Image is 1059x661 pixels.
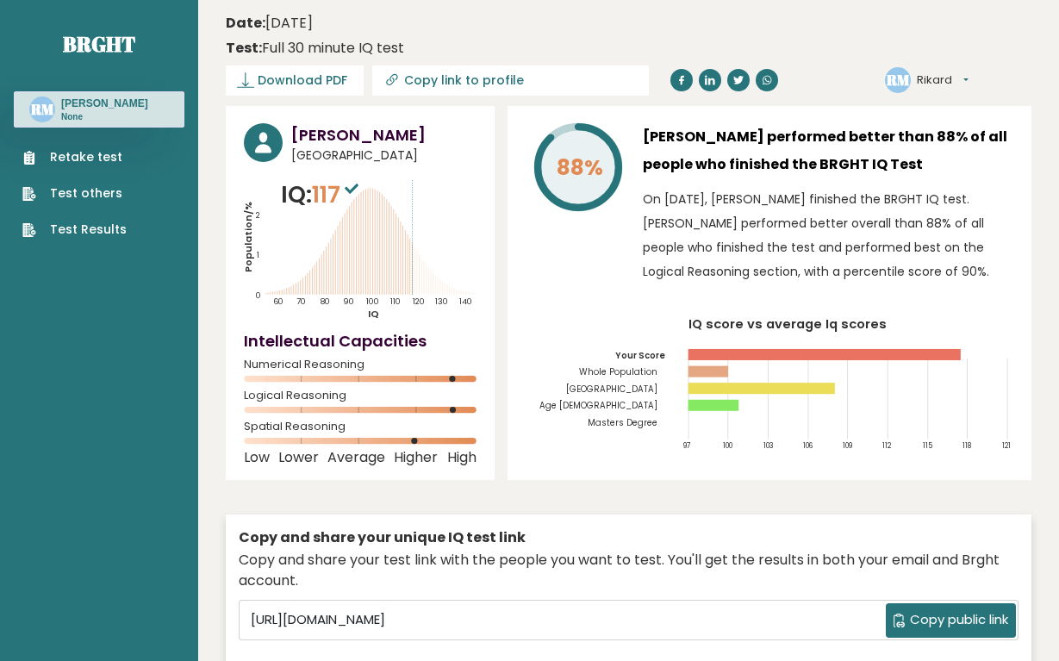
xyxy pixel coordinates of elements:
[244,454,270,461] span: Low
[917,72,969,89] button: Rikard
[683,440,690,451] tspan: 97
[61,111,148,123] p: None
[226,38,262,58] b: Test:
[244,423,477,430] span: Spatial Reasoning
[843,440,852,451] tspan: 109
[278,454,319,461] span: Lower
[578,366,657,377] tspan: Whole Population
[239,550,1019,591] div: Copy and share your test link with the people you want to test. You'll get the results in both yo...
[226,13,265,33] b: Date:
[257,249,259,260] tspan: 1
[565,384,657,395] tspan: [GEOGRAPHIC_DATA]
[291,123,477,147] h3: [PERSON_NAME]
[226,38,404,59] div: Full 30 minute IQ test
[447,454,477,461] span: High
[962,440,971,451] tspan: 118
[587,417,657,428] tspan: Masters Degree
[244,329,477,352] h4: Intellectual Capacities
[910,610,1008,630] span: Copy public link
[886,70,910,90] text: RM
[63,30,135,58] a: Brght
[291,147,477,165] span: [GEOGRAPHIC_DATA]
[1002,440,1011,451] tspan: 121
[296,296,306,307] tspan: 70
[256,209,260,221] tspan: 2
[436,296,449,307] tspan: 130
[244,361,477,368] span: Numerical Reasoning
[886,603,1016,638] button: Copy public link
[327,454,385,461] span: Average
[312,178,363,210] span: 117
[394,454,438,461] span: Higher
[241,202,255,272] tspan: Population/%
[22,148,127,166] a: Retake test
[366,296,379,307] tspan: 100
[226,13,313,34] time: [DATE]
[539,400,657,411] tspan: Age [DEMOGRAPHIC_DATA]
[281,178,363,212] p: IQ:
[61,97,148,110] h3: [PERSON_NAME]
[763,440,772,451] tspan: 103
[256,290,261,302] tspan: 0
[413,296,425,307] tspan: 120
[239,527,1019,548] div: Copy and share your unique IQ test link
[459,296,472,307] tspan: 140
[723,440,732,451] tspan: 100
[643,123,1013,178] h3: [PERSON_NAME] performed better than 88% of all people who finished the BRGHT IQ Test
[390,296,401,307] tspan: 110
[30,99,54,119] text: RM
[22,221,127,239] a: Test Results
[320,296,330,307] tspan: 80
[923,440,932,451] tspan: 115
[688,315,887,333] tspan: IQ score vs average Iq scores
[882,440,892,451] tspan: 112
[614,350,664,361] tspan: Your Score
[244,392,477,399] span: Logical Reasoning
[556,153,602,183] tspan: 88%
[643,187,1013,284] p: On [DATE], [PERSON_NAME] finished the BRGHT IQ test. [PERSON_NAME] performed better overall than ...
[343,296,354,307] tspan: 90
[22,184,127,203] a: Test others
[226,65,364,96] a: Download PDF
[368,308,379,321] tspan: IQ
[273,296,283,307] tspan: 60
[803,440,813,451] tspan: 106
[258,72,347,90] span: Download PDF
